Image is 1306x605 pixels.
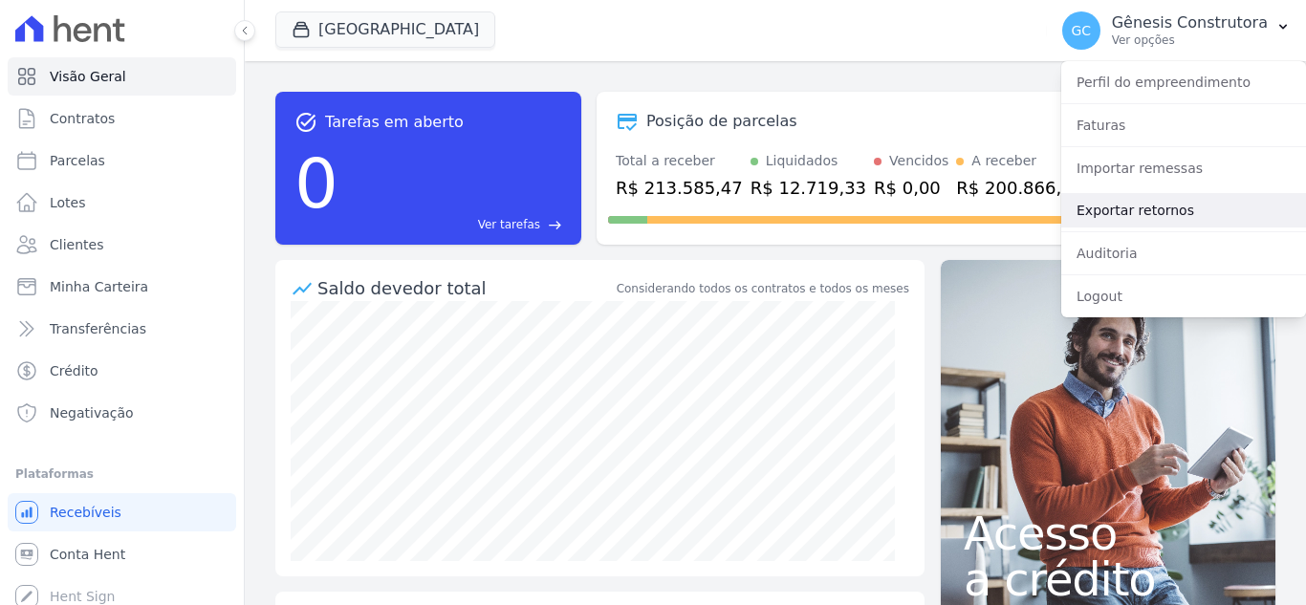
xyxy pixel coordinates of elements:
a: Contratos [8,99,236,138]
span: task_alt [294,111,317,134]
a: Visão Geral [8,57,236,96]
div: R$ 200.866,14 [956,175,1083,201]
a: Clientes [8,226,236,264]
span: Conta Hent [50,545,125,564]
a: Perfil do empreendimento [1061,65,1306,99]
span: Tarefas em aberto [325,111,464,134]
span: Recebíveis [50,503,121,522]
div: R$ 0,00 [874,175,948,201]
div: Vencidos [889,151,948,171]
p: Gênesis Construtora [1112,13,1268,32]
a: Ver tarefas east [346,216,562,233]
a: Recebíveis [8,493,236,531]
a: Logout [1061,279,1306,313]
a: Auditoria [1061,236,1306,270]
a: Transferências [8,310,236,348]
span: Visão Geral [50,67,126,86]
a: Conta Hent [8,535,236,573]
span: Clientes [50,235,103,254]
a: Exportar retornos [1061,193,1306,227]
div: Plataformas [15,463,229,486]
span: Contratos [50,109,115,128]
span: Lotes [50,193,86,212]
a: Parcelas [8,141,236,180]
div: R$ 213.585,47 [616,175,743,201]
p: Ver opções [1112,32,1268,48]
button: GC Gênesis Construtora Ver opções [1047,4,1306,57]
span: Crédito [50,361,98,380]
span: Transferências [50,319,146,338]
span: Minha Carteira [50,277,148,296]
div: A receber [971,151,1036,171]
a: Faturas [1061,108,1306,142]
div: Posição de parcelas [646,110,797,133]
div: R$ 12.719,33 [751,175,866,201]
a: Importar remessas [1061,151,1306,185]
span: east [548,218,562,232]
div: Total a receber [616,151,743,171]
a: Minha Carteira [8,268,236,306]
span: GC [1071,24,1091,37]
a: Negativação [8,394,236,432]
a: Lotes [8,184,236,222]
span: Negativação [50,403,134,422]
span: Ver tarefas [478,216,540,233]
span: a crédito [964,556,1252,602]
div: Saldo devedor total [317,275,613,301]
div: 0 [294,134,338,233]
div: Liquidados [766,151,838,171]
div: Considerando todos os contratos e todos os meses [617,280,909,297]
button: [GEOGRAPHIC_DATA] [275,11,495,48]
span: Acesso [964,510,1252,556]
span: Parcelas [50,151,105,170]
a: Crédito [8,352,236,390]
